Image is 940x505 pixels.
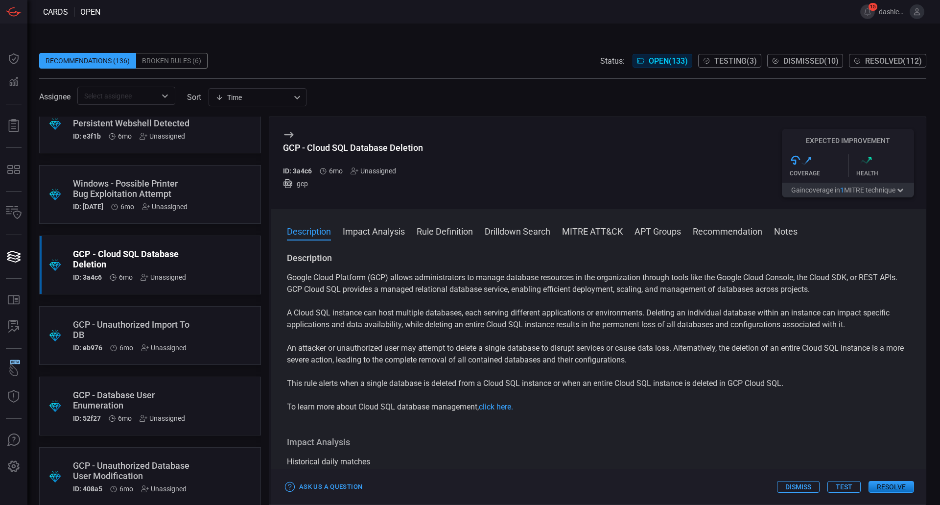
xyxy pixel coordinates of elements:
[283,179,423,189] div: gcp
[287,252,910,264] h3: Description
[141,344,187,352] div: Unassigned
[860,4,875,19] button: 15
[73,344,102,352] h5: ID: eb976
[2,114,25,138] button: Reports
[287,378,910,389] p: This rule alerts when a single database is deleted from a Cloud SQL instance or when an entire Cl...
[287,436,910,448] h3: Impact Analysis
[782,183,914,197] button: Gaincoverage in1MITRE technique
[2,71,25,94] button: Detections
[142,203,188,211] div: Unassigned
[485,225,550,237] button: Drilldown Search
[698,54,761,68] button: Testing(3)
[73,108,190,128] div: Windows - Potential Persistent Webshell Detected
[693,225,762,237] button: Recommendation
[287,342,910,366] p: An attacker or unauthorized user may attempt to delete a single database to disrupt services or c...
[2,245,25,268] button: Cards
[136,53,208,69] div: Broken Rules (6)
[869,3,877,11] span: 15
[283,167,312,175] h5: ID: 3a4c6
[343,225,405,237] button: Impact Analysis
[120,203,134,211] span: Feb 11, 2025 7:08 AM
[39,92,70,101] span: Assignee
[790,170,848,177] div: Coverage
[849,54,926,68] button: Resolved(112)
[141,273,186,281] div: Unassigned
[2,47,25,71] button: Dashboard
[417,225,473,237] button: Rule Definition
[73,178,190,199] div: Windows - Possible Printer Bug Exploitation Attempt
[2,429,25,452] button: Ask Us A Question
[879,8,906,16] span: dashley.[PERSON_NAME]
[633,54,692,68] button: Open(133)
[215,93,291,102] div: Time
[73,390,190,410] div: GCP - Database User Enumeration
[119,344,133,352] span: Feb 10, 2025 8:50 AM
[287,307,910,331] p: A Cloud SQL instance can host multiple databases, each serving different applications or environm...
[2,289,25,312] button: Rule Catalog
[73,485,102,493] h5: ID: 408a5
[287,272,910,295] p: Google Cloud Platform (GCP) allows administrators to manage database resources in the organizatio...
[783,56,839,66] span: Dismissed ( 10 )
[39,53,136,69] div: Recommendations (136)
[2,201,25,225] button: Inventory
[869,481,914,493] button: Resolve
[2,359,25,382] button: Wingman
[2,315,25,338] button: ALERT ANALYSIS
[73,203,103,211] h5: ID: [DATE]
[73,249,190,269] div: GCP - Cloud SQL Database Deletion
[43,7,68,17] span: Cards
[777,481,820,493] button: Dismiss
[187,93,201,102] label: sort
[73,414,101,422] h5: ID: 52f27
[479,402,513,411] a: click here.
[827,481,861,493] button: Test
[329,167,343,175] span: Feb 10, 2025 8:50 AM
[634,225,681,237] button: APT Groups
[774,225,798,237] button: Notes
[562,225,623,237] button: MITRE ATT&CK
[714,56,757,66] span: Testing ( 3 )
[118,414,132,422] span: Feb 10, 2025 8:50 AM
[73,132,101,140] h5: ID: e3f1b
[287,225,331,237] button: Description
[119,485,133,493] span: Feb 10, 2025 8:50 AM
[865,56,922,66] span: Resolved ( 112 )
[73,273,102,281] h5: ID: 3a4c6
[649,56,688,66] span: Open ( 133 )
[73,460,190,481] div: GCP - Unauthorized Database User Modification
[2,385,25,409] button: Threat Intelligence
[283,143,423,153] div: GCP - Cloud SQL Database Deletion
[119,273,133,281] span: Feb 10, 2025 8:50 AM
[2,455,25,479] button: Preferences
[158,89,172,103] button: Open
[73,319,190,340] div: GCP - Unauthorized Import To DB
[283,480,365,495] button: Ask Us a Question
[141,485,187,493] div: Unassigned
[80,90,156,102] input: Select assignee
[287,456,910,468] div: Historical daily matches
[118,132,132,140] span: Feb 12, 2025 6:49 AM
[840,186,844,194] span: 1
[600,56,625,66] span: Status:
[287,401,910,413] p: To learn more about Cloud SQL database management,
[80,7,100,17] span: open
[782,137,914,144] h5: Expected Improvement
[351,167,396,175] div: Unassigned
[856,170,915,177] div: Health
[140,132,185,140] div: Unassigned
[2,158,25,181] button: MITRE - Detection Posture
[140,414,185,422] div: Unassigned
[767,54,843,68] button: Dismissed(10)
